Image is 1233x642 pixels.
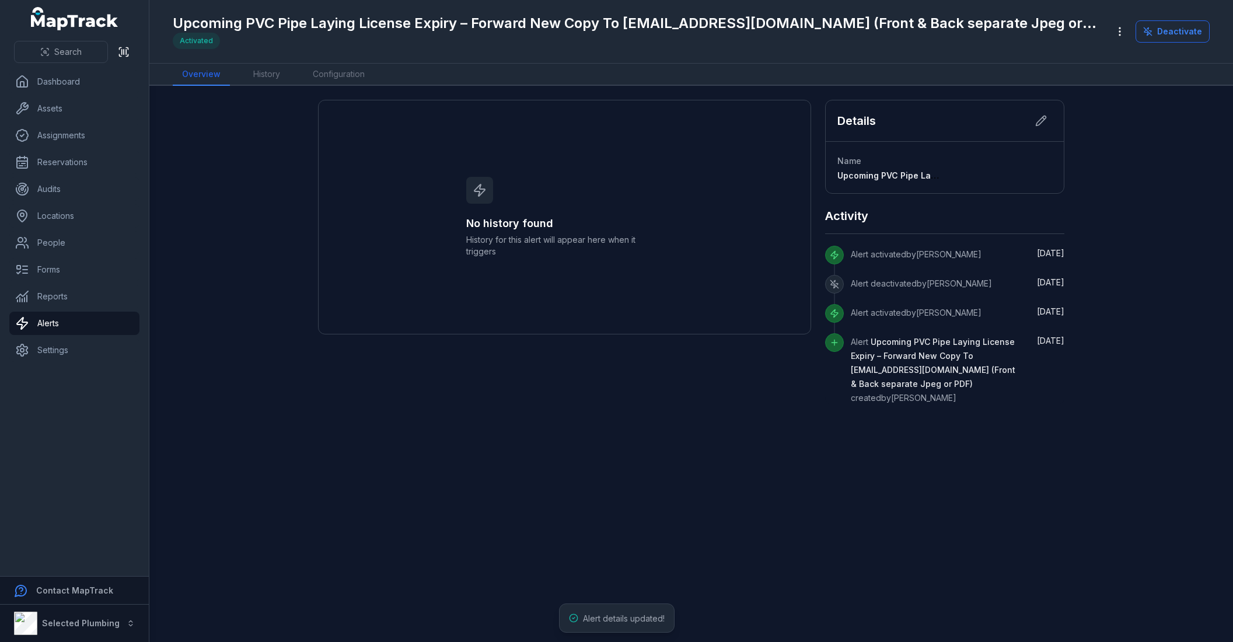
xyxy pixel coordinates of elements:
span: Alert deactivated by [PERSON_NAME] [851,278,992,288]
span: Name [837,156,861,166]
a: Assignments [9,124,139,147]
a: Forms [9,258,139,281]
span: [DATE] [1037,277,1064,287]
a: People [9,231,139,254]
span: Upcoming PVC Pipe Laying License Expiry – Forward New Copy To [EMAIL_ADDRESS][DOMAIN_NAME] (Front... [851,337,1015,389]
span: Search [54,46,82,58]
a: Assets [9,97,139,120]
a: Settings [9,339,139,362]
h3: No history found [466,215,662,232]
a: Dashboard [9,70,139,93]
time: 8/21/2025, 8:14:48 AM [1037,277,1064,287]
time: 8/18/2025, 2:48:16 PM [1037,306,1064,316]
h1: Upcoming PVC Pipe Laying License Expiry – Forward New Copy To [EMAIL_ADDRESS][DOMAIN_NAME] (Front... [173,14,1099,33]
span: Alert activated by [PERSON_NAME] [851,308,981,317]
strong: Selected Plumbing [42,618,120,628]
a: Reservations [9,151,139,174]
strong: Contact MapTrack [36,585,113,595]
span: [DATE] [1037,336,1064,346]
a: Reports [9,285,139,308]
span: Alert details updated! [583,613,665,623]
a: Audits [9,177,139,201]
h2: Activity [825,208,868,224]
button: Search [14,41,108,63]
h2: Details [837,113,876,129]
span: [DATE] [1037,306,1064,316]
time: 8/21/2025, 8:15:01 AM [1037,248,1064,258]
a: History [244,64,289,86]
a: Alerts [9,312,139,335]
span: [DATE] [1037,248,1064,258]
a: Configuration [303,64,374,86]
a: Locations [9,204,139,228]
time: 8/18/2025, 2:47:29 PM [1037,336,1064,346]
div: Activated [173,33,220,49]
span: Alert activated by [PERSON_NAME] [851,249,981,259]
button: Deactivate [1136,20,1210,43]
span: History for this alert will appear here when it triggers [466,234,662,257]
a: Overview [173,64,230,86]
span: Alert created by [PERSON_NAME] [851,337,1015,403]
a: MapTrack [31,7,118,30]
